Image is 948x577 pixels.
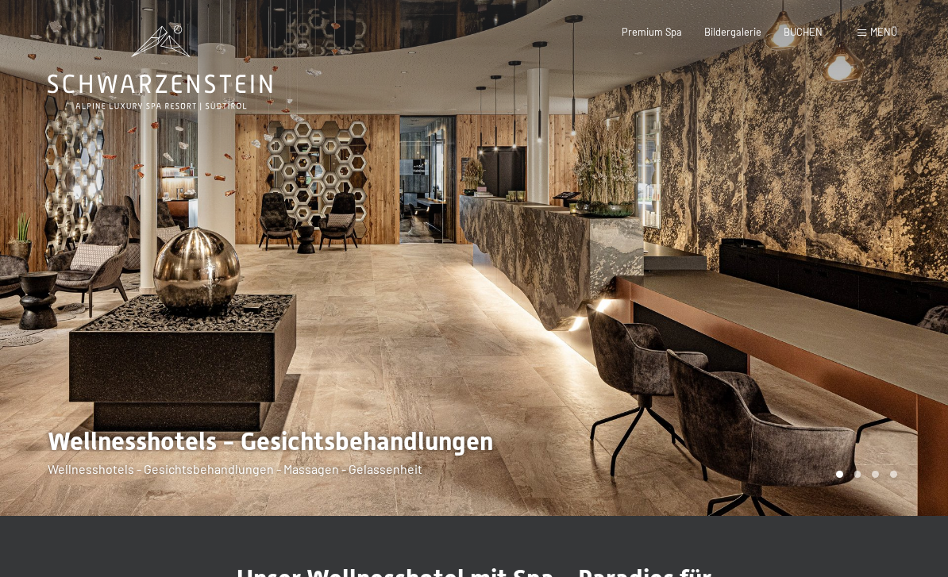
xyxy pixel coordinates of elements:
a: Premium Spa [622,25,682,38]
div: Carousel Page 1 (Current Slide) [836,471,843,478]
div: Carousel Page 2 [854,471,861,478]
div: Carousel Pagination [830,471,897,478]
div: Carousel Page 4 [890,471,897,478]
span: Menü [870,25,897,38]
a: BUCHEN [784,25,823,38]
a: Bildergalerie [704,25,761,38]
div: Carousel Page 3 [872,471,879,478]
